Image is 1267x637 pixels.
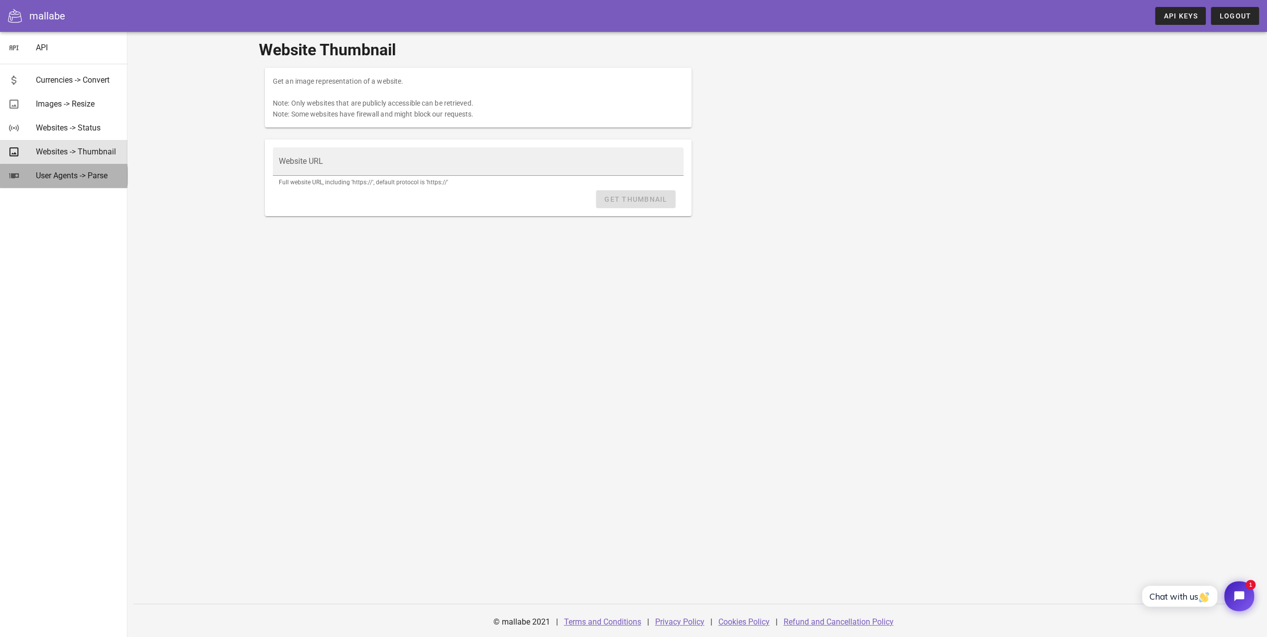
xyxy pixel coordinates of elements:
[259,38,1136,62] h1: Website Thumbnail
[784,617,894,627] a: Refund and Cancellation Policy
[1163,12,1198,20] span: API Keys
[279,179,678,185] div: Full website URL, including 'https://', default protocol is 'https://'
[36,171,119,180] div: User Agents -> Parse
[564,617,641,627] a: Terms and Conditions
[647,610,649,634] div: |
[487,610,556,634] div: © mallabe 2021
[655,617,704,627] a: Privacy Policy
[36,147,119,156] div: Websites -> Thumbnail
[1131,573,1263,620] iframe: Tidio Chat
[1211,7,1259,25] button: Logout
[29,8,65,23] div: mallabe
[1219,12,1251,20] span: Logout
[776,610,778,634] div: |
[1155,7,1206,25] a: API Keys
[718,617,770,627] a: Cookies Policy
[36,123,119,132] div: Websites -> Status
[556,610,558,634] div: |
[36,75,119,85] div: Currencies -> Convert
[36,99,119,109] div: Images -> Resize
[36,43,119,52] div: API
[265,68,691,127] div: Get an image representation of a website. Note: Only websites that are publicly accessible can be...
[710,610,712,634] div: |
